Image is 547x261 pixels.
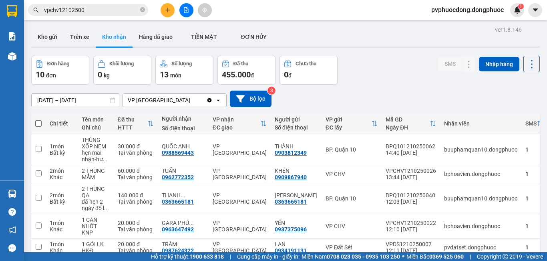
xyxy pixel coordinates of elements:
[183,7,189,13] span: file-add
[118,124,147,131] div: HTTT
[133,27,179,47] button: Hàng đã giao
[213,192,267,205] div: VP [GEOGRAPHIC_DATA]
[82,116,110,123] div: Tên món
[267,87,276,95] sup: 3
[82,150,110,162] div: hẹn mai nhận-hư không đền
[82,229,110,236] div: KNP
[503,254,508,259] span: copyright
[118,226,154,233] div: Tại văn phòng
[118,198,154,205] div: Tại văn phòng
[50,120,74,127] div: Chi tiết
[50,143,74,150] div: 1 món
[425,5,510,15] span: pvphuocdong.dongphuoc
[326,244,378,251] div: VP Đất Sét
[528,3,542,17] button: caret-down
[326,223,378,229] div: VP CHV
[525,120,537,127] div: SMS
[82,241,110,247] div: 1 GÓI LK
[326,124,371,131] div: ĐC lấy
[33,7,39,13] span: search
[47,61,69,67] div: Đơn hàng
[162,174,194,180] div: 0962772352
[140,6,145,14] span: close-circle
[118,168,154,174] div: 60.000 đ
[8,208,16,216] span: question-circle
[495,25,522,34] div: ver 1.8.146
[118,247,154,254] div: Tại văn phòng
[171,61,192,67] div: Số lượng
[275,116,318,123] div: Người gửi
[525,171,543,177] div: 1
[46,72,56,79] span: đơn
[326,195,378,202] div: BP. Quận 10
[82,247,110,254] div: HKĐ
[8,190,16,198] img: warehouse-icon
[82,216,110,229] div: 1 CAN NHỚT
[444,171,517,177] div: bphoavien.dongphuoc
[213,220,267,233] div: VP [GEOGRAPHIC_DATA]
[275,198,307,205] div: 0363665181
[64,27,96,47] button: Trên xe
[525,244,543,251] div: 1
[162,125,205,132] div: Số điện thoại
[189,220,194,226] span: ...
[206,97,213,103] svg: Clear value
[162,168,205,174] div: TUẤN
[162,143,205,150] div: QUỐC ANH
[36,70,44,79] span: 10
[213,124,260,131] div: ĐC giao
[288,72,292,79] span: đ
[162,115,205,122] div: Người nhận
[155,56,213,85] button: Số lượng13món
[386,247,436,254] div: 12:11 [DATE]
[162,220,205,226] div: GARA PHÚ CƯỜNG
[32,94,119,107] input: Select a date range.
[170,72,181,79] span: món
[213,143,267,156] div: VP [GEOGRAPHIC_DATA]
[160,70,169,79] span: 13
[118,116,147,123] div: Đã thu
[402,255,404,258] span: ⚪️
[191,34,217,40] span: TIỀN MẶT
[162,226,194,233] div: 0963647492
[438,57,462,71] button: SMS
[118,174,154,180] div: Tại văn phòng
[532,6,539,14] span: caret-down
[386,220,436,226] div: VPCHV1210250022
[386,192,436,198] div: BPQ101210250040
[50,168,74,174] div: 2 món
[82,168,110,180] div: 2 THÙNG MẮM
[151,252,224,261] span: Hỗ trợ kỹ thuật:
[525,223,543,229] div: 1
[82,186,110,198] div: 2 THÙNG QA
[230,91,271,107] button: Bộ lọc
[322,113,382,134] th: Toggle SortBy
[96,27,133,47] button: Kho nhận
[162,247,194,254] div: 0987624322
[217,56,276,85] button: Đã thu455.000đ
[103,156,108,162] span: ...
[479,57,519,71] button: Nhập hàng
[215,97,221,103] svg: open
[386,124,430,131] div: Ngày ĐH
[275,174,307,180] div: 0909867940
[275,168,318,174] div: KHÉN
[444,223,517,229] div: bphoavien.dongphuoc
[275,226,307,233] div: 0937375096
[386,116,430,123] div: Mã GD
[444,195,517,202] div: buuphamquan10.dongphuoc
[50,192,74,198] div: 2 món
[213,168,267,180] div: VP [GEOGRAPHIC_DATA]
[386,241,436,247] div: VPDS1210250007
[284,70,288,79] span: 0
[8,244,16,252] span: message
[165,7,171,13] span: plus
[386,150,436,156] div: 14:40 [DATE]
[82,137,110,150] div: THÙNG XỐP NEM
[8,32,16,40] img: solution-icon
[209,113,271,134] th: Toggle SortBy
[161,3,175,17] button: plus
[50,226,74,233] div: Khác
[275,143,318,150] div: THÀNH
[237,252,300,261] span: Cung cấp máy in - giấy in:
